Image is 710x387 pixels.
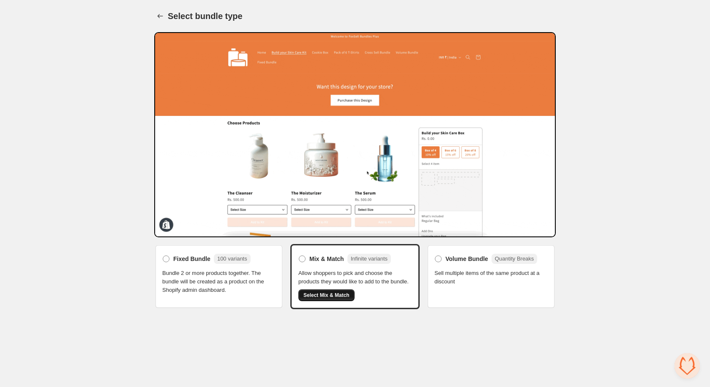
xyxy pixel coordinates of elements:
button: Back [154,10,166,22]
span: Mix & Match [309,255,344,263]
span: Fixed Bundle [173,255,210,263]
img: Bundle Preview [154,32,556,237]
button: Select Mix & Match [298,289,355,301]
span: Allow shoppers to pick and choose the products they would like to add to the bundle. [298,269,412,286]
span: Sell multiple items of the same product at a discount [434,269,548,286]
span: Volume Bundle [445,255,488,263]
span: Select Mix & Match [303,292,350,299]
a: Open chat [674,353,700,379]
span: 100 variants [217,255,247,262]
h1: Select bundle type [168,11,243,21]
span: Infinite variants [351,255,388,262]
span: Bundle 2 or more products together. The bundle will be created as a product on the Shopify admin ... [162,269,276,294]
span: Quantity Breaks [495,255,534,262]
